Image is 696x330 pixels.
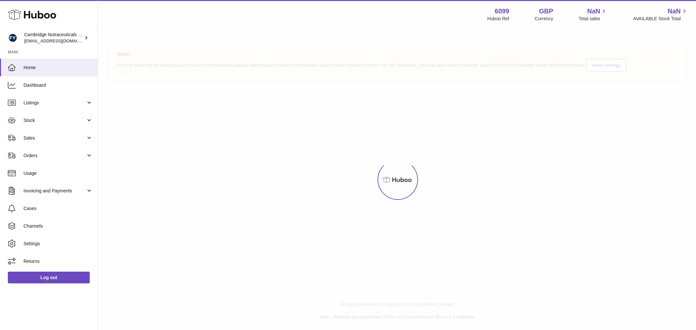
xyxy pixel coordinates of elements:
[633,16,688,22] span: AVAILABLE Stock Total
[8,272,90,283] a: Log out
[23,82,93,88] span: Dashboard
[539,7,553,16] strong: GBP
[23,135,86,141] span: Sales
[24,38,96,43] span: [EMAIL_ADDRESS][DOMAIN_NAME]
[23,100,86,106] span: Listings
[23,153,86,159] span: Orders
[23,223,93,229] span: Channels
[579,7,608,22] a: NaN Total sales
[23,241,93,247] span: Settings
[23,188,86,194] span: Invoicing and Payments
[579,16,608,22] span: Total sales
[24,32,83,44] div: Cambridge Nutraceuticals Ltd
[587,7,600,16] span: NaN
[23,258,93,264] span: Returns
[668,7,681,16] span: NaN
[23,65,93,71] span: Home
[23,117,86,124] span: Stock
[495,7,509,16] strong: 6099
[23,170,93,176] span: Usage
[487,16,509,22] div: Huboo Ref
[8,33,18,43] img: huboo@camnutra.com
[23,205,93,212] span: Cases
[535,16,553,22] div: Currency
[633,7,688,22] a: NaN AVAILABLE Stock Total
